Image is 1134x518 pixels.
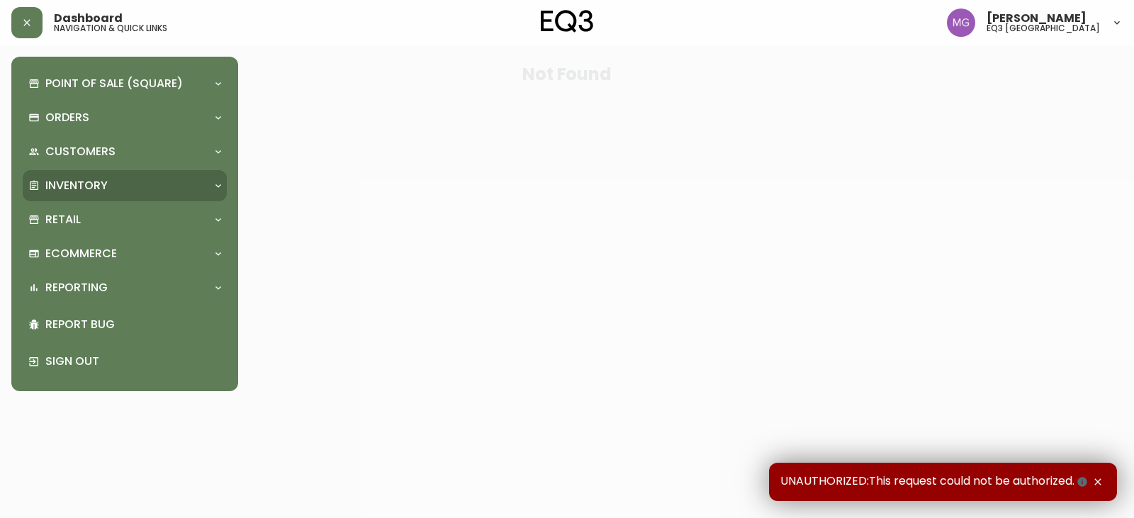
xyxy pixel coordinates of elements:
div: Customers [23,136,227,167]
div: Ecommerce [23,238,227,269]
p: Retail [45,212,81,227]
p: Ecommerce [45,246,117,261]
span: [PERSON_NAME] [987,13,1087,24]
div: Sign Out [23,343,227,380]
div: Orders [23,102,227,133]
div: Retail [23,204,227,235]
div: Reporting [23,272,227,303]
h5: navigation & quick links [54,24,167,33]
p: Point of Sale (Square) [45,76,183,91]
div: Report Bug [23,306,227,343]
img: logo [541,10,593,33]
p: Customers [45,144,116,159]
img: de8837be2a95cd31bb7c9ae23fe16153 [947,9,975,37]
h5: eq3 [GEOGRAPHIC_DATA] [987,24,1100,33]
p: Reporting [45,280,108,295]
p: Report Bug [45,317,221,332]
span: UNAUTHORIZED:This request could not be authorized. [780,474,1090,490]
p: Sign Out [45,354,221,369]
div: Point of Sale (Square) [23,68,227,99]
span: Dashboard [54,13,123,24]
div: Inventory [23,170,227,201]
p: Orders [45,110,89,125]
p: Inventory [45,178,108,193]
